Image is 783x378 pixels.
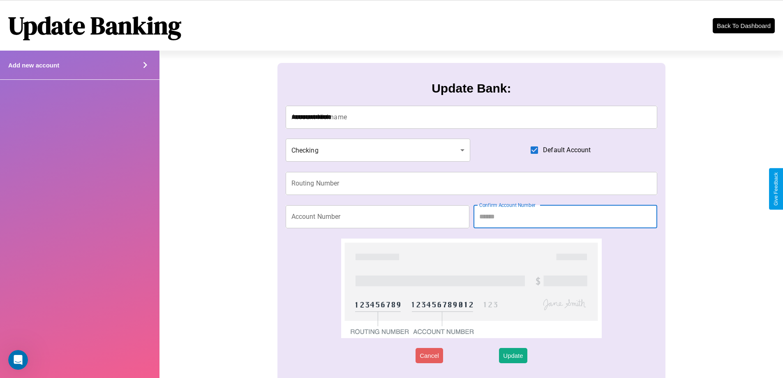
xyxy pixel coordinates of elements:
[479,202,536,209] label: Confirm Account Number
[286,139,471,162] div: Checking
[773,172,779,206] div: Give Feedback
[416,348,443,363] button: Cancel
[499,348,527,363] button: Update
[713,18,775,33] button: Back To Dashboard
[432,81,511,95] h3: Update Bank:
[8,9,181,42] h1: Update Banking
[8,350,28,370] iframe: Intercom live chat
[341,239,601,338] img: check
[543,145,591,155] span: Default Account
[8,62,59,69] h4: Add new account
